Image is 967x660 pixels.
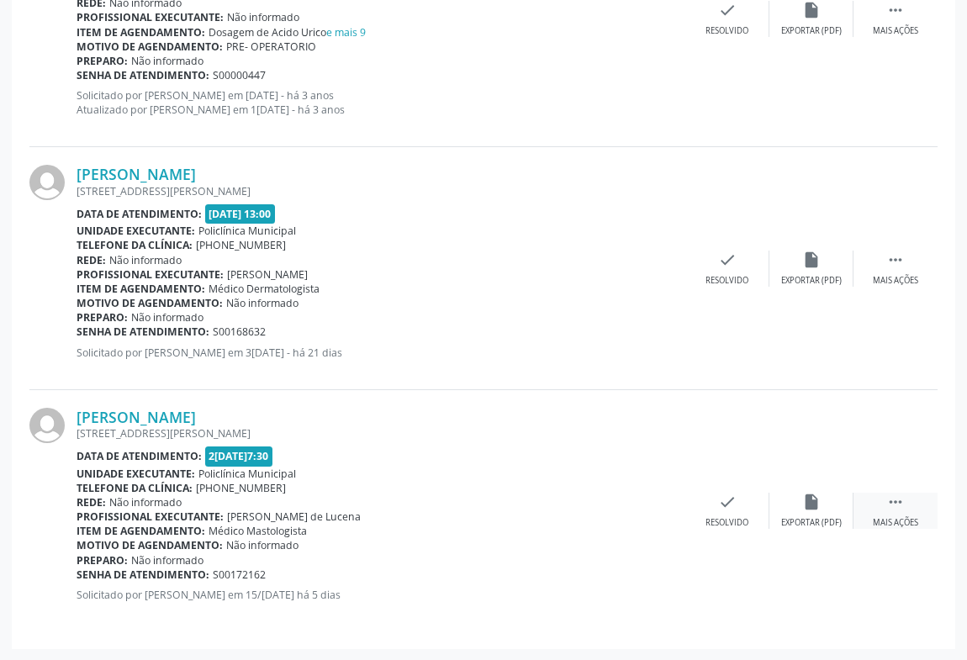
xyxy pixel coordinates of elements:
[77,10,224,24] b: Profissional executante:
[886,1,905,19] i: 
[77,88,685,117] p: Solicitado por [PERSON_NAME] em [DATE] - há 3 anos Atualizado por [PERSON_NAME] em 1[DATE] - há 3...
[227,510,361,524] span: [PERSON_NAME] de Lucena
[77,346,685,360] p: Solicitado por [PERSON_NAME] em 3[DATE] - há 21 dias
[213,568,266,582] span: S00172162
[77,524,205,538] b: Item de agendamento:
[77,310,128,325] b: Preparo:
[209,524,307,538] span: Médico Mastologista
[718,493,737,511] i: check
[29,165,65,200] img: img
[198,467,296,481] span: Policlínica Municipal
[209,282,320,296] span: Médico Dermatologista
[77,165,196,183] a: [PERSON_NAME]
[77,54,128,68] b: Preparo:
[326,25,366,40] a: e mais 9
[209,25,366,40] span: Dosagem de Acido Urico
[802,1,821,19] i: insert_drive_file
[226,538,299,552] span: Não informado
[718,251,737,269] i: check
[77,467,195,481] b: Unidade executante:
[196,481,286,495] span: [PHONE_NUMBER]
[77,538,223,552] b: Motivo de agendamento:
[205,204,276,224] span: [DATE] 13:00
[77,184,685,198] div: [STREET_ADDRESS][PERSON_NAME]
[131,54,203,68] span: Não informado
[705,517,748,529] div: Resolvido
[77,296,223,310] b: Motivo de agendamento:
[205,446,273,466] span: 2[DATE]7:30
[77,253,106,267] b: Rede:
[77,568,209,582] b: Senha de atendimento:
[227,10,299,24] span: Não informado
[802,493,821,511] i: insert_drive_file
[77,25,205,40] b: Item de agendamento:
[213,68,266,82] span: S00000447
[131,310,203,325] span: Não informado
[77,408,196,426] a: [PERSON_NAME]
[718,1,737,19] i: check
[77,325,209,339] b: Senha de atendimento:
[781,517,842,529] div: Exportar (PDF)
[705,25,748,37] div: Resolvido
[131,553,203,568] span: Não informado
[705,275,748,287] div: Resolvido
[29,408,65,443] img: img
[226,296,299,310] span: Não informado
[77,588,685,602] p: Solicitado por [PERSON_NAME] em 15/[DATE] há 5 dias
[77,267,224,282] b: Profissional executante:
[77,481,193,495] b: Telefone da clínica:
[227,267,308,282] span: [PERSON_NAME]
[109,253,182,267] span: Não informado
[77,553,128,568] b: Preparo:
[196,238,286,252] span: [PHONE_NUMBER]
[886,251,905,269] i: 
[873,275,918,287] div: Mais ações
[802,251,821,269] i: insert_drive_file
[77,40,223,54] b: Motivo de agendamento:
[77,207,202,221] b: Data de atendimento:
[226,40,316,54] span: PRE- OPERATORIO
[886,493,905,511] i: 
[77,224,195,238] b: Unidade executante:
[77,510,224,524] b: Profissional executante:
[77,495,106,510] b: Rede:
[77,68,209,82] b: Senha de atendimento:
[77,449,202,463] b: Data de atendimento:
[781,25,842,37] div: Exportar (PDF)
[873,25,918,37] div: Mais ações
[873,517,918,529] div: Mais ações
[77,282,205,296] b: Item de agendamento:
[77,238,193,252] b: Telefone da clínica:
[77,426,685,441] div: [STREET_ADDRESS][PERSON_NAME]
[109,495,182,510] span: Não informado
[198,224,296,238] span: Policlínica Municipal
[213,325,266,339] span: S00168632
[781,275,842,287] div: Exportar (PDF)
